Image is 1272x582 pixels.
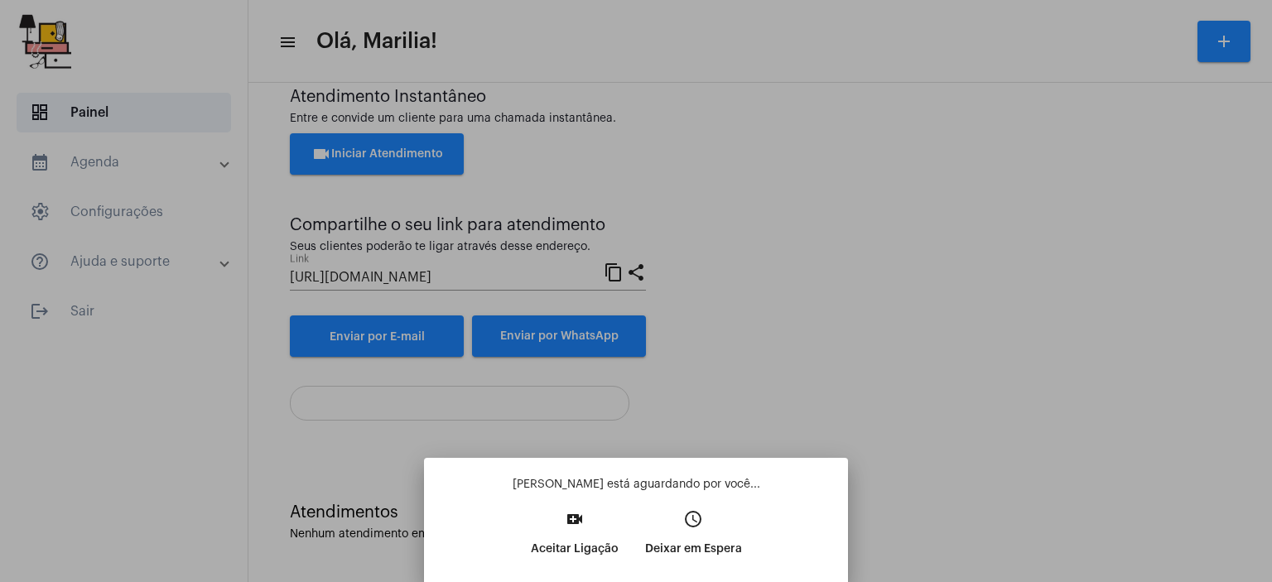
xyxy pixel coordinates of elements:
[632,504,755,575] button: Deixar em Espera
[645,534,742,564] p: Deixar em Espera
[518,504,632,575] button: Aceitar Ligação
[437,476,835,493] p: [PERSON_NAME] está aguardando por você...
[683,509,703,529] mat-icon: access_time
[565,509,585,529] mat-icon: video_call
[531,534,619,564] p: Aceitar Ligação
